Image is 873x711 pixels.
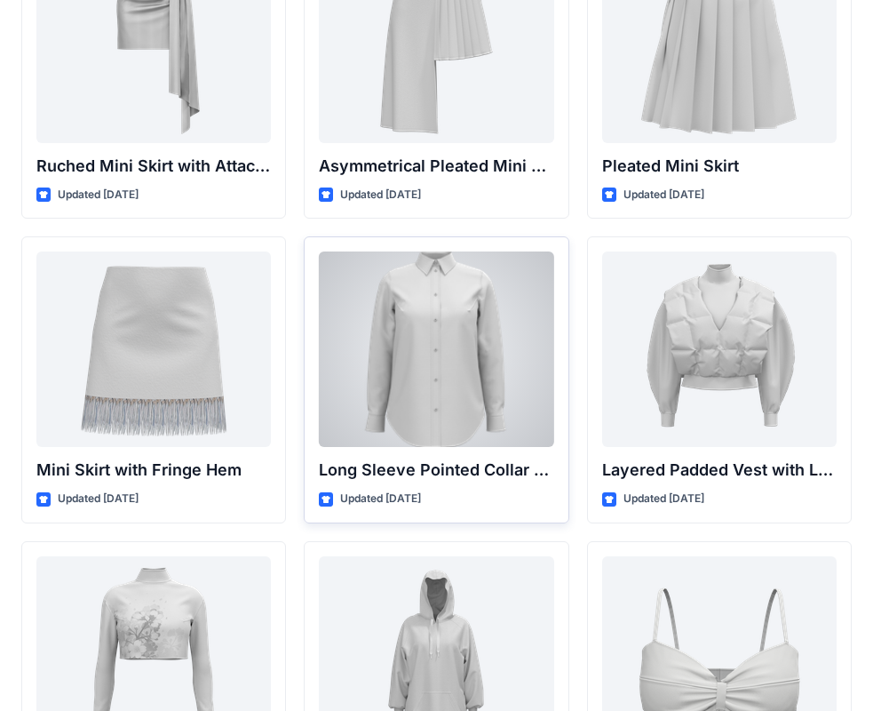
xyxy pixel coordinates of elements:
[340,186,421,204] p: Updated [DATE]
[36,154,271,179] p: Ruched Mini Skirt with Attached Draped Panel
[319,252,553,447] a: Long Sleeve Pointed Collar Button-Up Shirt
[36,458,271,483] p: Mini Skirt with Fringe Hem
[319,154,553,179] p: Asymmetrical Pleated Mini Skirt with Drape
[602,458,837,483] p: Layered Padded Vest with Long Sleeve Top
[319,458,553,483] p: Long Sleeve Pointed Collar Button-Up Shirt
[602,252,837,447] a: Layered Padded Vest with Long Sleeve Top
[36,252,271,447] a: Mini Skirt with Fringe Hem
[58,186,139,204] p: Updated [DATE]
[340,490,421,508] p: Updated [DATE]
[623,186,704,204] p: Updated [DATE]
[623,490,704,508] p: Updated [DATE]
[602,154,837,179] p: Pleated Mini Skirt
[58,490,139,508] p: Updated [DATE]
